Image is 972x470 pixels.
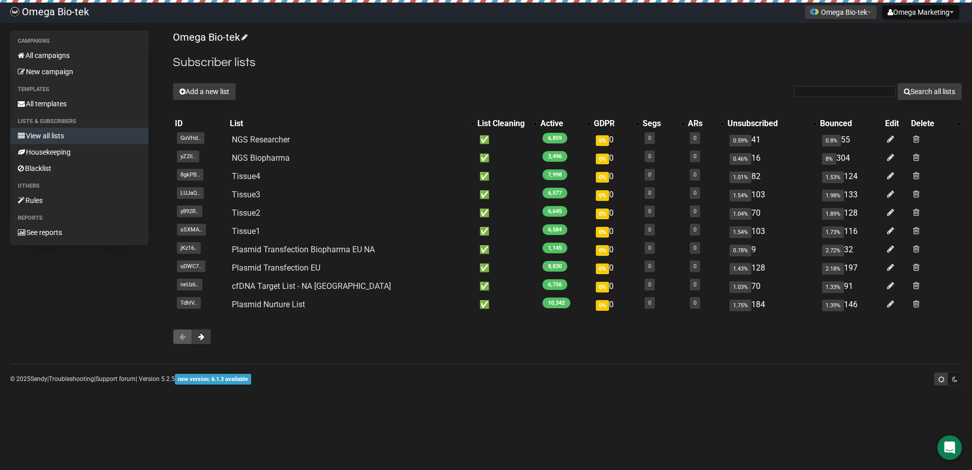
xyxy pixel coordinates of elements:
[542,261,567,272] span: 8,830
[822,263,844,275] span: 2.18%
[596,245,609,256] span: 0%
[232,245,375,254] a: Plasmid Transfection Biopharma EU NA
[818,167,883,186] td: 124
[818,204,883,222] td: 128
[648,135,651,141] a: 0
[725,259,818,277] td: 128
[693,300,696,306] a: 0
[810,8,818,16] img: favicons
[232,208,260,218] a: Tissue2
[592,259,641,277] td: 0
[897,83,962,100] button: Search all lists
[173,31,246,43] a: Omega Bio-tek
[592,204,641,222] td: 0
[818,186,883,204] td: 133
[596,300,609,311] span: 0%
[542,151,567,162] span: 3,496
[10,7,19,16] img: 1701ad020795bef423df3e17313bb685
[725,296,818,314] td: 184
[232,281,391,291] a: cfDNA Target List - NA [GEOGRAPHIC_DATA]
[10,64,148,80] a: New campaign
[173,53,962,72] h2: Subscriber lists
[818,149,883,167] td: 304
[177,297,201,309] span: TdhIV..
[10,35,148,47] li: Campaigns
[596,209,609,219] span: 0%
[693,263,696,270] a: 0
[542,298,570,308] span: 10,342
[10,212,148,224] li: Reports
[10,224,148,241] a: See reports
[10,373,251,385] p: © 2025 | | | Version 5.2.5
[175,374,251,385] span: new version: 6.1.3 available
[725,186,818,204] td: 103
[822,153,836,165] span: 8%
[596,263,609,274] span: 0%
[592,131,641,149] td: 0
[730,281,751,293] span: 1.03%
[725,222,818,241] td: 103
[475,241,538,259] td: ✅
[648,153,651,160] a: 0
[592,296,641,314] td: 0
[477,119,528,129] div: List Cleaning
[592,167,641,186] td: 0
[230,119,465,129] div: List
[10,144,148,160] a: Housekeeping
[596,154,609,164] span: 0%
[592,149,641,167] td: 0
[232,135,290,144] a: NGS Researcher
[725,149,818,167] td: 16
[177,132,204,144] span: GoVHd..
[686,116,725,131] th: ARs: No sort applied, activate to apply an ascending sort
[818,241,883,259] td: 32
[173,116,228,131] th: ID: No sort applied, sorting is disabled
[820,119,880,129] div: Bounced
[693,153,696,160] a: 0
[822,226,844,238] span: 1.73%
[10,180,148,192] li: Others
[542,169,567,180] span: 7,998
[232,263,320,273] a: Plasmid Transfection EU
[648,281,651,288] a: 0
[909,116,962,131] th: Delete: No sort applied, activate to apply an ascending sort
[648,190,651,196] a: 0
[725,241,818,259] td: 9
[96,375,136,383] a: Support forum
[693,245,696,251] a: 0
[10,115,148,128] li: Lists & subscribers
[228,116,475,131] th: List: No sort applied, activate to apply an ascending sort
[643,119,676,129] div: Segs
[641,116,686,131] th: Segs: No sort applied, activate to apply an ascending sort
[31,375,47,383] a: Sendy
[730,263,751,275] span: 1.43%
[822,300,844,311] span: 1.39%
[596,135,609,146] span: 0%
[538,116,592,131] th: Active: No sort applied, activate to apply an ascending sort
[540,119,582,129] div: Active
[818,259,883,277] td: 197
[596,172,609,183] span: 0%
[725,277,818,296] td: 70
[822,281,844,293] span: 1.33%
[592,241,641,259] td: 0
[596,190,609,201] span: 0%
[475,204,538,222] td: ✅
[648,300,651,306] a: 0
[475,149,538,167] td: ✅
[596,227,609,238] span: 0%
[542,224,567,235] span: 6,584
[475,296,538,314] td: ✅
[693,190,696,196] a: 0
[911,119,952,129] div: Delete
[592,116,641,131] th: GDPR: No sort applied, activate to apply an ascending sort
[883,116,909,131] th: Edit: No sort applied, sorting is disabled
[818,222,883,241] td: 116
[818,296,883,314] td: 146
[648,263,651,270] a: 0
[822,135,841,146] span: 0.8%
[730,208,751,220] span: 1.04%
[725,116,818,131] th: Unsubscribed: No sort applied, activate to apply an ascending sort
[730,153,751,165] span: 0.46%
[693,171,696,178] a: 0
